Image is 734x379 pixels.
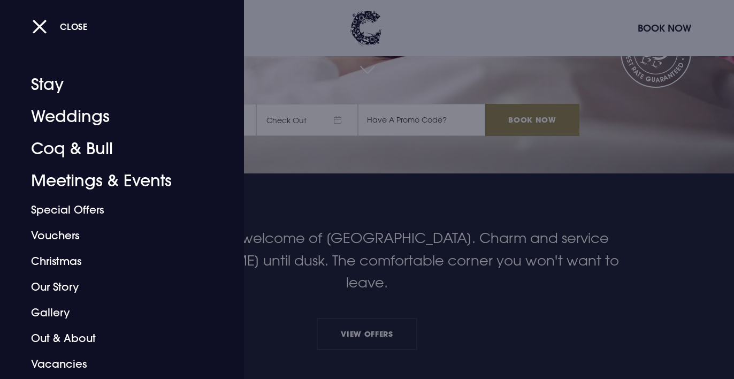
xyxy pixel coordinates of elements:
a: Coq & Bull [31,133,200,165]
a: Christmas [31,248,200,274]
a: Our Story [31,274,200,300]
a: Vacancies [31,351,200,377]
a: Meetings & Events [31,165,200,197]
a: Gallery [31,300,200,325]
span: Close [60,21,88,32]
a: Weddings [31,101,200,133]
a: Special Offers [31,197,200,223]
a: Stay [31,69,200,101]
a: Vouchers [31,223,200,248]
a: Out & About [31,325,200,351]
button: Close [32,16,88,37]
